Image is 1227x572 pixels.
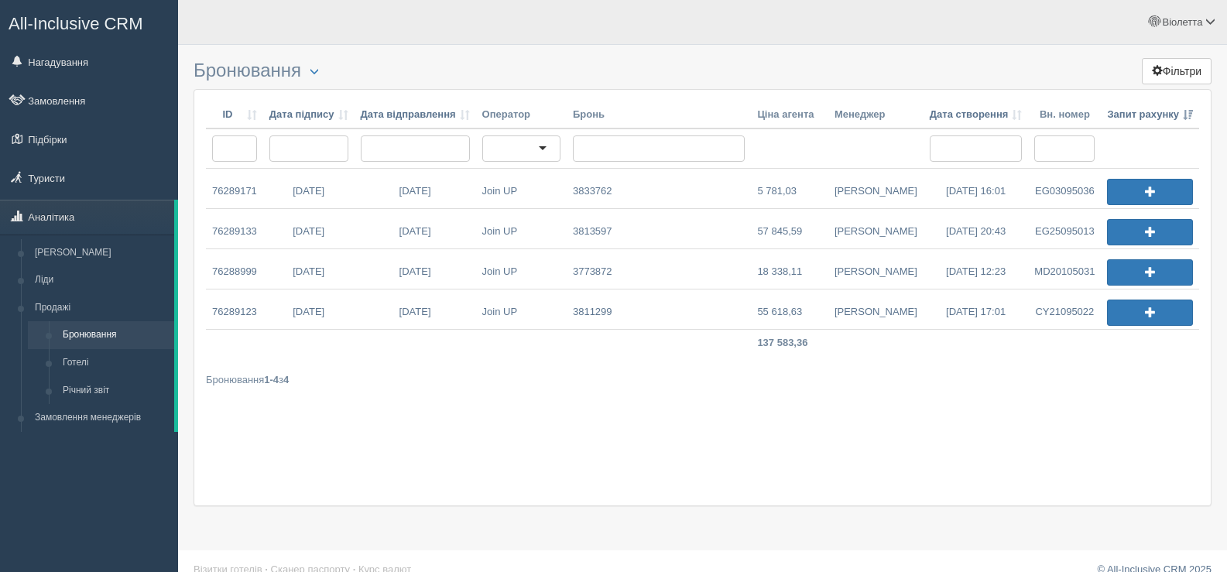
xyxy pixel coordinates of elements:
[567,249,751,289] a: 3773872
[828,289,924,329] a: [PERSON_NAME]
[1028,289,1101,329] a: CY21095022
[924,249,1029,289] a: [DATE] 12:23
[751,209,828,248] a: 57 845,59
[56,377,174,405] a: Річний звіт
[751,249,828,289] a: 18 338,11
[1107,108,1193,122] a: Запит рахунку
[9,14,143,33] span: All-Inclusive CRM
[194,60,1212,81] h3: Бронювання
[283,374,289,385] b: 4
[264,374,279,385] b: 1-4
[1028,249,1101,289] a: MD20105031
[567,101,751,129] th: Бронь
[828,249,924,289] a: [PERSON_NAME]
[263,169,355,208] a: [DATE]
[206,209,263,248] a: 76289133
[924,169,1029,208] a: [DATE] 16:01
[355,209,476,248] a: [DATE]
[206,289,263,329] a: 76289123
[924,289,1029,329] a: [DATE] 17:01
[567,289,751,329] a: 3811299
[206,169,263,208] a: 76289171
[751,289,828,329] a: 55 618,63
[269,108,348,122] a: Дата підпису
[1028,169,1101,208] a: EG03095036
[1,1,177,43] a: All-Inclusive CRM
[263,209,355,248] a: [DATE]
[567,209,751,248] a: 3813597
[476,249,567,289] a: Join UP
[828,209,924,248] a: [PERSON_NAME]
[1142,58,1212,84] button: Фільтри
[263,289,355,329] a: [DATE]
[930,108,1023,122] a: Дата створення
[28,404,174,432] a: Замовлення менеджерів
[355,249,476,289] a: [DATE]
[355,169,476,208] a: [DATE]
[1028,101,1101,129] th: Вн. номер
[56,349,174,377] a: Готелі
[751,330,828,357] td: 137 583,36
[355,289,476,329] a: [DATE]
[751,101,828,129] th: Ціна агента
[1028,209,1101,248] a: EG25095013
[476,101,567,129] th: Оператор
[924,209,1029,248] a: [DATE] 20:43
[828,169,924,208] a: [PERSON_NAME]
[476,209,567,248] a: Join UP
[28,266,174,294] a: Ліди
[206,372,1199,387] div: Бронювання з
[56,321,174,349] a: Бронювання
[751,169,826,208] a: 5 781,03
[567,169,751,208] a: 3833762
[1162,16,1202,28] span: Віолетта
[476,289,567,329] a: Join UP
[263,249,355,289] a: [DATE]
[28,239,174,267] a: [PERSON_NAME]
[212,108,257,122] a: ID
[28,294,174,322] a: Продажі
[206,249,263,289] a: 76288999
[828,101,924,129] th: Менеджер
[361,108,470,122] a: Дата відправлення
[476,169,563,208] a: Join UP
